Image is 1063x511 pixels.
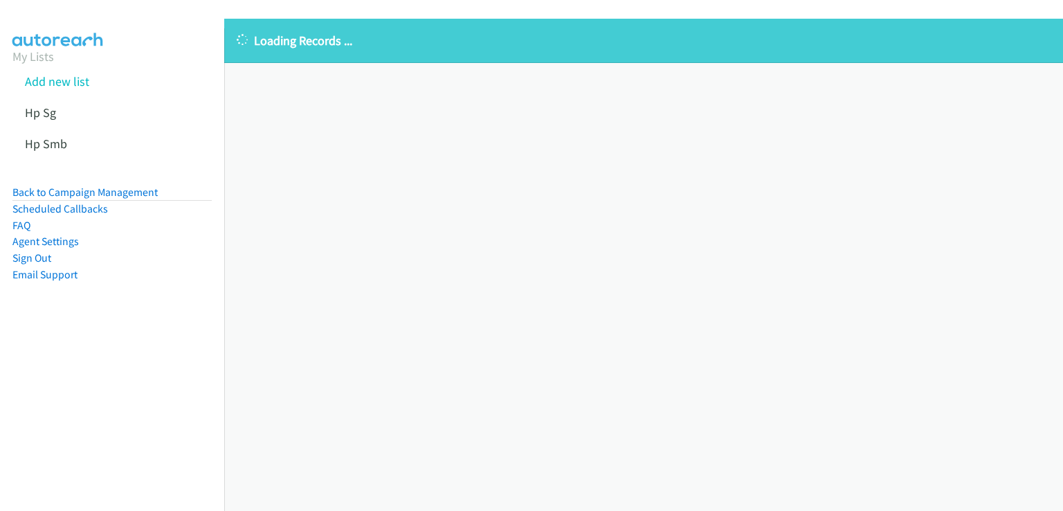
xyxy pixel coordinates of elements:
a: FAQ [12,219,30,232]
a: Sign Out [12,251,51,265]
a: Hp Sg [25,105,56,120]
a: Add new list [25,73,89,89]
a: Email Support [12,268,78,281]
a: My Lists [12,48,54,64]
a: Hp Smb [25,136,67,152]
a: Back to Campaign Management [12,186,158,199]
a: Agent Settings [12,235,79,248]
a: Scheduled Callbacks [12,202,108,215]
p: Loading Records ... [237,31,1051,50]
